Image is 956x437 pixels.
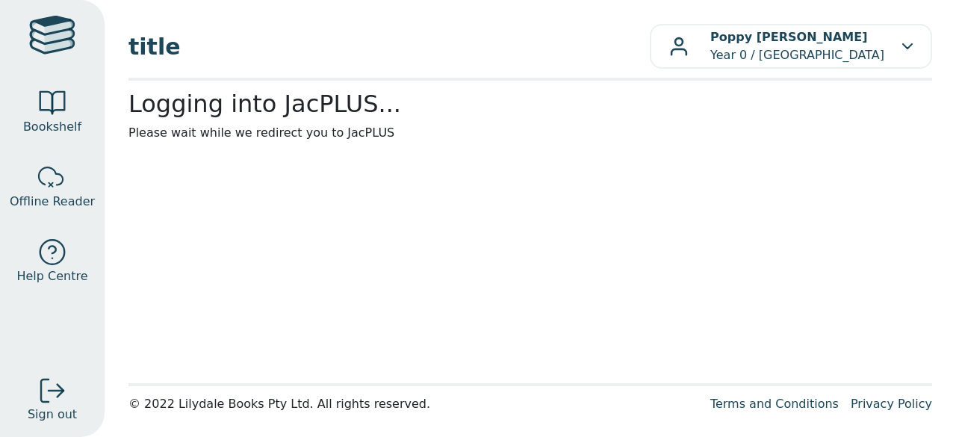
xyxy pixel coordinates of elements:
[851,397,932,411] a: Privacy Policy
[710,28,884,64] p: Year 0 / [GEOGRAPHIC_DATA]
[10,193,95,211] span: Offline Reader
[128,30,650,63] span: title
[710,397,839,411] a: Terms and Conditions
[128,90,932,118] h2: Logging into JacPLUS...
[650,24,932,69] button: Poppy [PERSON_NAME]Year 0 / [GEOGRAPHIC_DATA]
[16,267,87,285] span: Help Centre
[128,395,698,413] div: © 2022 Lilydale Books Pty Ltd. All rights reserved.
[28,406,77,424] span: Sign out
[710,30,867,44] b: Poppy [PERSON_NAME]
[23,118,81,136] span: Bookshelf
[128,124,932,142] p: Please wait while we redirect you to JacPLUS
